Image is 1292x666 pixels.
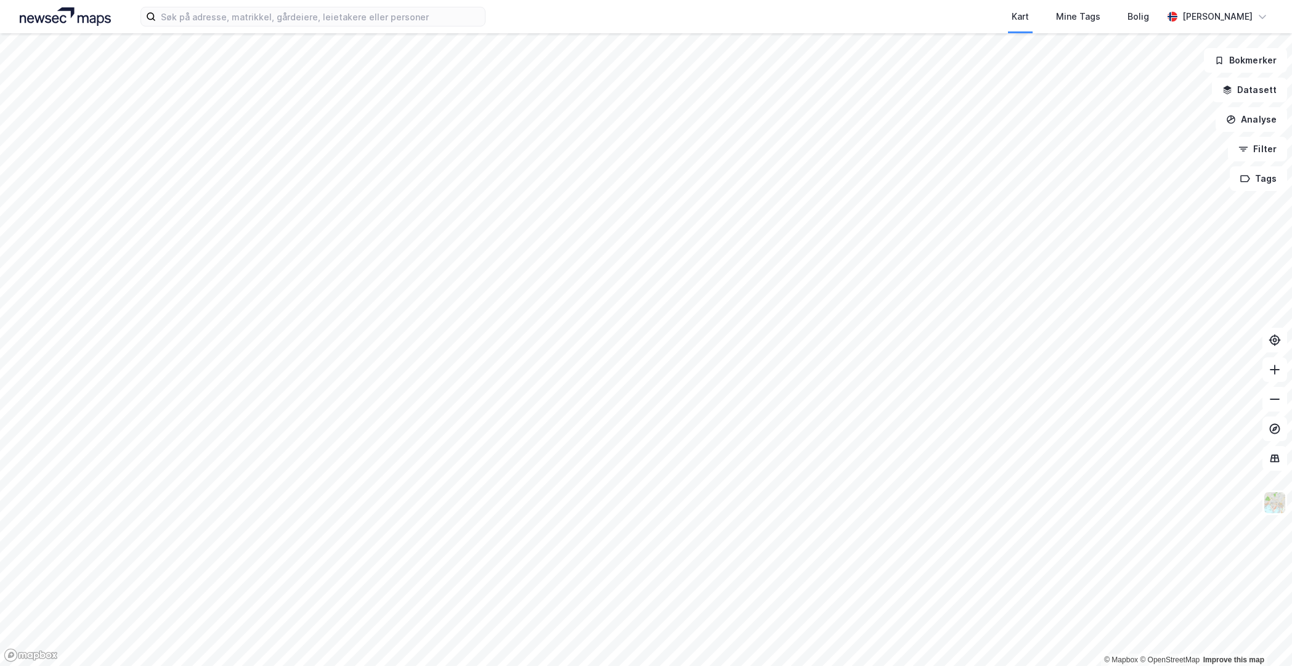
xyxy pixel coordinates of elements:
button: Bokmerker [1204,48,1287,73]
img: Z [1263,491,1286,514]
div: [PERSON_NAME] [1182,9,1253,24]
a: Mapbox homepage [4,648,58,662]
button: Analyse [1216,107,1287,132]
div: Bolig [1127,9,1149,24]
div: Mine Tags [1056,9,1100,24]
a: OpenStreetMap [1140,656,1200,664]
button: Tags [1230,166,1287,191]
iframe: Chat Widget [1230,607,1292,666]
input: Søk på adresse, matrikkel, gårdeiere, leietakere eller personer [156,7,485,26]
button: Filter [1228,137,1287,161]
img: logo.a4113a55bc3d86da70a041830d287a7e.svg [20,7,111,26]
a: Mapbox [1104,656,1138,664]
a: Improve this map [1203,656,1264,664]
button: Datasett [1212,78,1287,102]
div: Kart [1012,9,1029,24]
div: Chatt-widget [1230,607,1292,666]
